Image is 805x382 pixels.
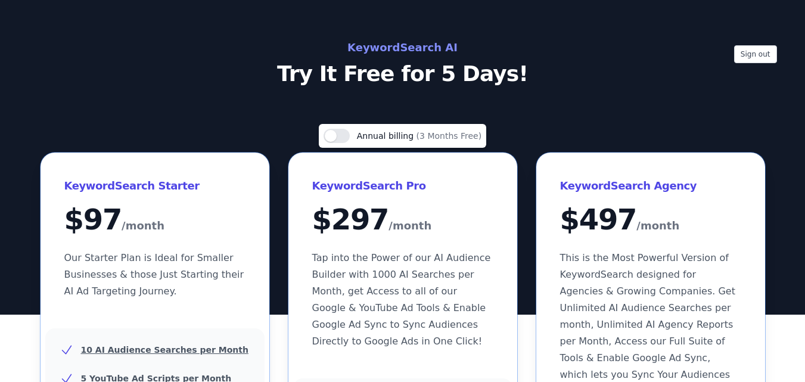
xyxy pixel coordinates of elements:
[64,205,245,235] div: $ 97
[560,205,741,235] div: $ 497
[734,45,777,63] button: Sign out
[560,176,741,195] h3: KeywordSearch Agency
[312,176,493,195] h3: KeywordSearch Pro
[312,205,493,235] div: $ 297
[136,62,670,86] p: Try It Free for 5 Days!
[357,131,417,141] span: Annual billing
[312,252,491,347] span: Tap into the Power of our AI Audience Builder with 1000 AI Searches per Month, get Access to all ...
[417,131,482,141] span: (3 Months Free)
[81,345,248,355] u: 10 AI Audience Searches per Month
[388,216,431,235] span: /month
[636,216,679,235] span: /month
[64,176,245,195] h3: KeywordSearch Starter
[136,38,670,57] h2: KeywordSearch AI
[64,252,244,297] span: Our Starter Plan is Ideal for Smaller Businesses & those Just Starting their AI Ad Targeting Jour...
[122,216,164,235] span: /month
